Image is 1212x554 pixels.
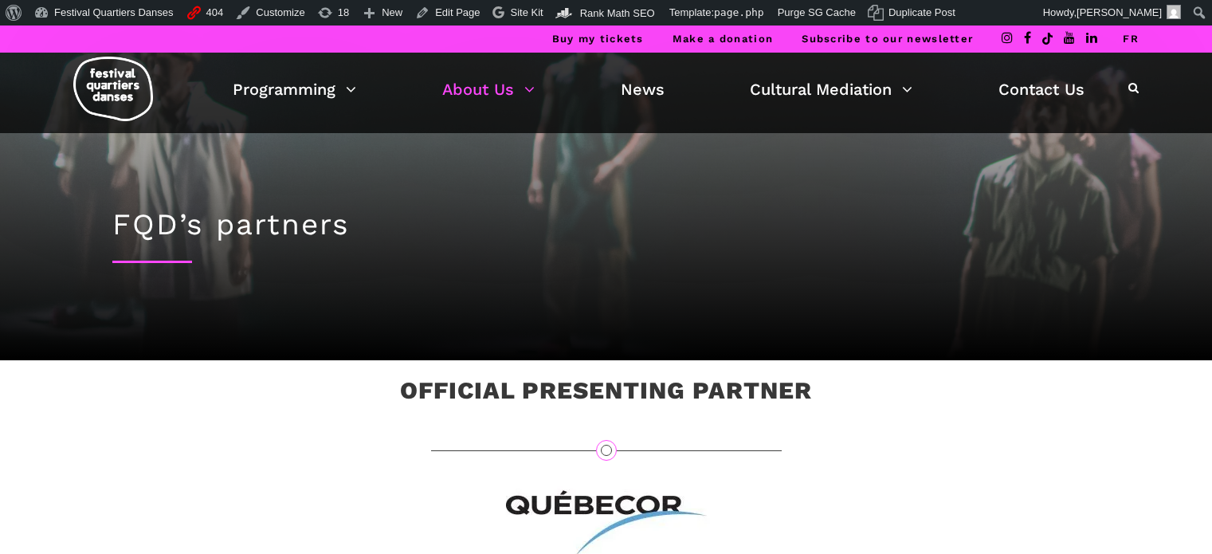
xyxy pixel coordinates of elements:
[1077,6,1162,18] span: [PERSON_NAME]
[1123,33,1139,45] a: FR
[750,76,912,103] a: Cultural Mediation
[580,7,655,19] span: Rank Math SEO
[998,76,1085,103] a: Contact Us
[400,376,812,416] h3: Official Presenting Partner
[233,76,356,103] a: Programming
[442,76,535,103] a: About Us
[802,33,973,45] a: Subscribe to our newsletter
[673,33,774,45] a: Make a donation
[112,207,1100,242] h1: FQD’s partners
[511,6,543,18] span: Site Kit
[552,33,644,45] a: Buy my tickets
[73,57,153,121] img: logo-fqd-med
[621,76,665,103] a: News
[714,6,764,18] span: page.php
